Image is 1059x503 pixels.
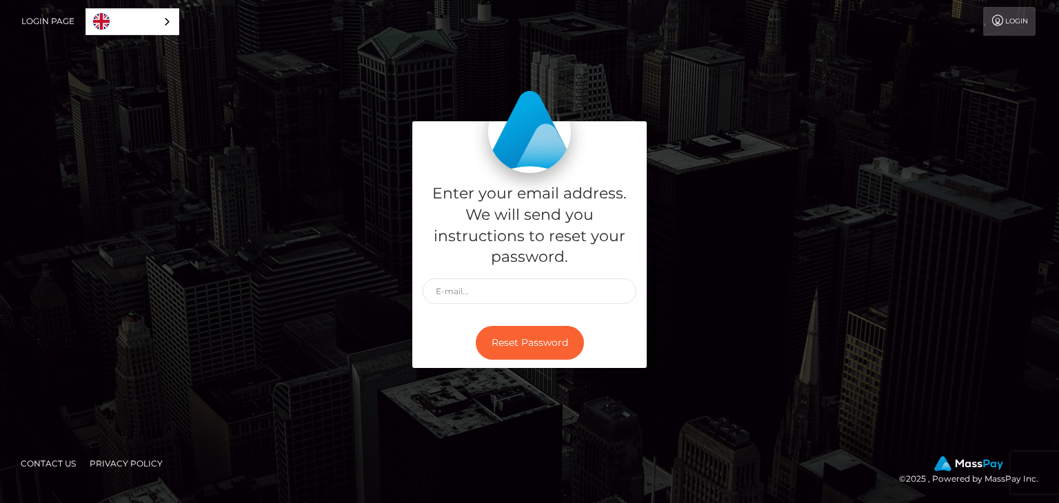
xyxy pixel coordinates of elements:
[84,453,168,474] a: Privacy Policy
[21,7,74,36] a: Login Page
[15,453,81,474] a: Contact Us
[488,90,571,173] img: MassPay Login
[85,8,179,35] div: Language
[899,456,1049,486] div: © 2025 , Powered by MassPay Inc.
[86,9,179,34] a: English
[85,8,179,35] aside: Language selected: English
[476,326,584,360] button: Reset Password
[983,7,1036,36] a: Login
[423,183,636,268] h5: Enter your email address. We will send you instructions to reset your password.
[423,278,636,304] input: E-mail...
[934,456,1003,471] img: MassPay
